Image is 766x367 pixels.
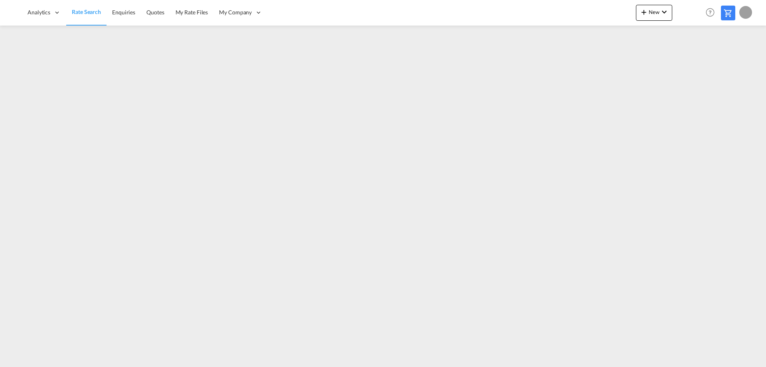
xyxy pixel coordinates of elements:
span: My Rate Files [176,9,208,16]
span: New [639,9,669,15]
md-icon: icon-plus 400-fg [639,7,649,17]
span: Help [703,6,717,19]
button: icon-plus 400-fgNewicon-chevron-down [636,5,672,21]
span: Enquiries [112,9,135,16]
div: Help [703,6,721,20]
md-icon: icon-chevron-down [659,7,669,17]
span: Analytics [28,8,50,16]
span: My Company [219,8,252,16]
span: Rate Search [72,8,101,15]
span: Quotes [146,9,164,16]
